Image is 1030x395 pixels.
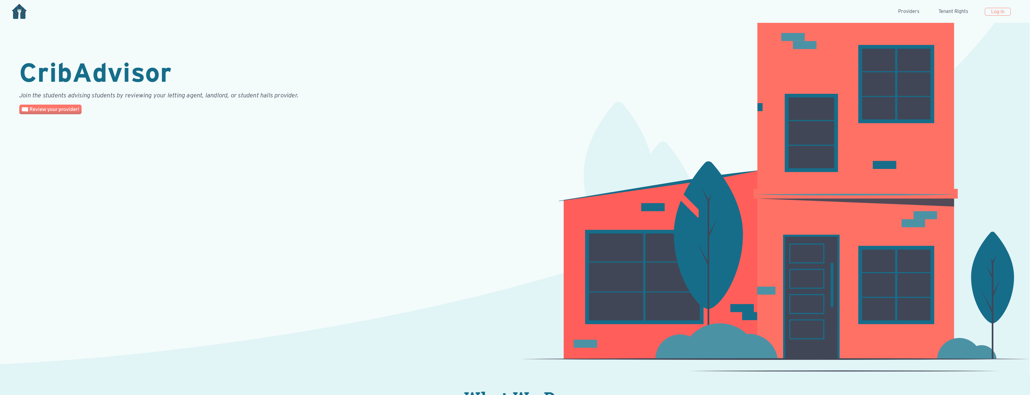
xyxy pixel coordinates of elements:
a: Log in [985,8,1011,16]
p: Join the students advising students by reviewing your letting agent, landlord, or student halls p... [19,91,299,100]
a: Providers [896,5,922,17]
img: Review your provider! [19,105,82,114]
img: Home [12,4,26,19]
a: Tenant Rights [936,5,970,17]
h1: Crib Advisor [19,57,299,88]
